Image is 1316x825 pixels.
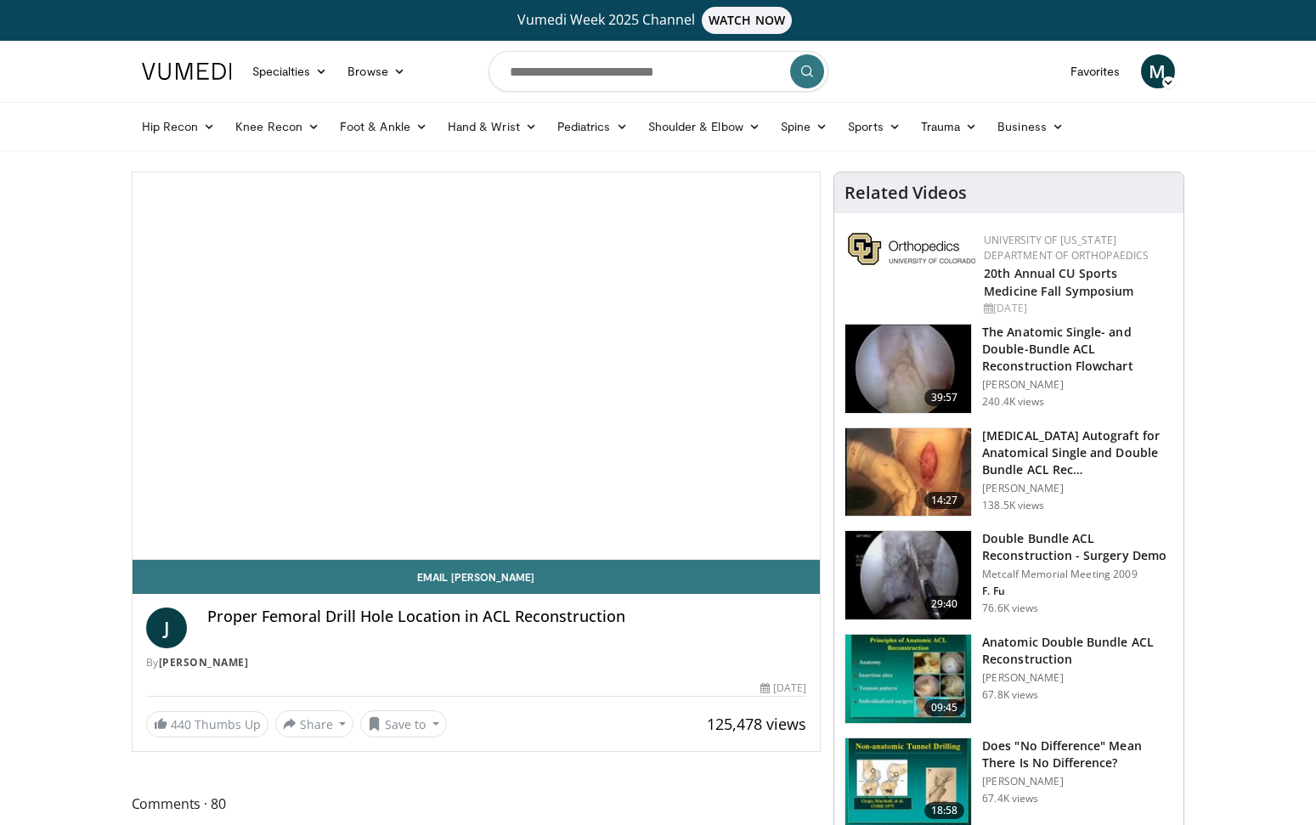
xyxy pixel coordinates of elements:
p: [PERSON_NAME] [982,378,1173,392]
a: J [146,607,187,648]
p: [PERSON_NAME] [982,482,1173,495]
p: 67.8K views [982,688,1038,702]
span: 18:58 [924,802,965,819]
a: Trauma [911,110,988,144]
a: 29:40 Double Bundle ACL Reconstruction - Surgery Demo Metcalf Memorial Meeting 2009 F. Fu 76.6K v... [844,530,1173,620]
h3: The Anatomic Single- and Double-Bundle ACL Reconstruction Flowchart [982,324,1173,375]
img: 355603a8-37da-49b6-856f-e00d7e9307d3.png.150x105_q85_autocrop_double_scale_upscale_version-0.2.png [848,233,975,265]
h3: Does "No Difference" Mean There Is No Difference? [982,737,1173,771]
a: Business [987,110,1074,144]
img: 38685_0000_3.png.150x105_q85_crop-smart_upscale.jpg [845,635,971,723]
a: 09:45 Anatomic Double Bundle ACL Reconstruction [PERSON_NAME] 67.8K views [844,634,1173,724]
a: 440 Thumbs Up [146,711,268,737]
a: Spine [771,110,838,144]
a: Vumedi Week 2025 ChannelWATCH NOW [144,7,1172,34]
h3: Double Bundle ACL Reconstruction - Surgery Demo [982,530,1173,564]
span: 14:27 [924,492,965,509]
h4: Related Videos [844,183,967,203]
h3: Anatomic Double Bundle ACL Reconstruction [982,634,1173,668]
span: 440 [171,716,191,732]
p: 240.4K views [982,395,1044,409]
p: 138.5K views [982,499,1044,512]
span: 39:57 [924,389,965,406]
a: [PERSON_NAME] [159,655,249,670]
a: Hand & Wrist [438,110,547,144]
h3: [MEDICAL_DATA] Autograft for Anatomical Single and Double Bundle ACL Rec… [982,427,1173,478]
span: Comments 80 [132,793,822,815]
span: 29:40 [924,596,965,613]
a: Specialties [242,54,338,88]
p: F. Fu [982,585,1173,598]
img: ffu_3.png.150x105_q85_crop-smart_upscale.jpg [845,531,971,619]
a: University of [US_STATE] Department of Orthopaedics [984,233,1149,263]
input: Search topics, interventions [489,51,828,92]
span: 09:45 [924,699,965,716]
a: Pediatrics [547,110,638,144]
span: 125,478 views [707,714,806,734]
a: Foot & Ankle [330,110,438,144]
p: [PERSON_NAME] [982,775,1173,788]
a: 14:27 [MEDICAL_DATA] Autograft for Anatomical Single and Double Bundle ACL Rec… [PERSON_NAME] 138... [844,427,1173,517]
img: VuMedi Logo [142,63,232,80]
h4: Proper Femoral Drill Hole Location in ACL Reconstruction [207,607,807,626]
a: Favorites [1060,54,1131,88]
button: Share [275,710,354,737]
p: 67.4K views [982,792,1038,805]
img: Fu_0_3.png.150x105_q85_crop-smart_upscale.jpg [845,325,971,413]
span: WATCH NOW [702,7,792,34]
p: Metcalf Memorial Meeting 2009 [982,568,1173,581]
img: 281064_0003_1.png.150x105_q85_crop-smart_upscale.jpg [845,428,971,517]
video-js: Video Player [133,172,821,560]
a: Sports [838,110,911,144]
p: [PERSON_NAME] [982,671,1173,685]
div: By [146,655,807,670]
a: Browse [337,54,415,88]
div: [DATE] [760,681,806,696]
a: Email [PERSON_NAME] [133,560,821,594]
a: M [1141,54,1175,88]
a: 20th Annual CU Sports Medicine Fall Symposium [984,265,1133,299]
div: [DATE] [984,301,1170,316]
a: Knee Recon [225,110,330,144]
a: 39:57 The Anatomic Single- and Double-Bundle ACL Reconstruction Flowchart [PERSON_NAME] 240.4K views [844,324,1173,414]
a: Shoulder & Elbow [638,110,771,144]
p: 76.6K views [982,602,1038,615]
button: Save to [360,710,447,737]
a: Hip Recon [132,110,226,144]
